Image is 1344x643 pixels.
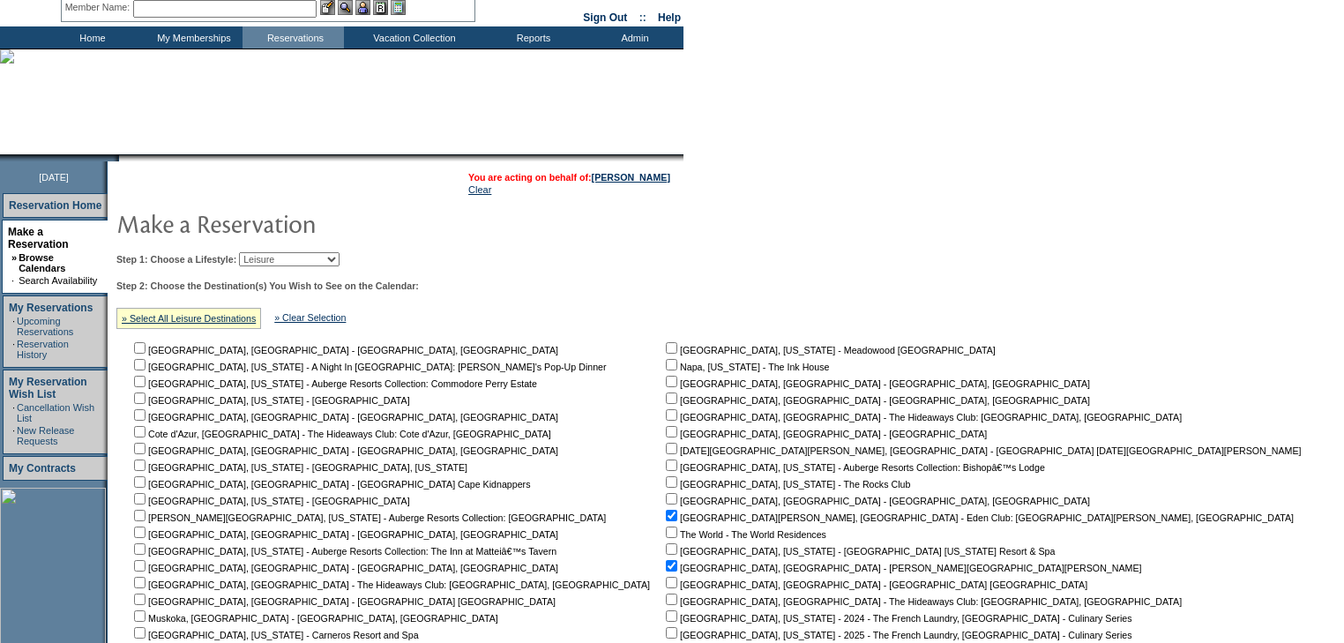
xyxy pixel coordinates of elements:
nobr: [GEOGRAPHIC_DATA], [GEOGRAPHIC_DATA] - [GEOGRAPHIC_DATA], [GEOGRAPHIC_DATA] [662,496,1090,506]
td: · [12,316,15,337]
a: Upcoming Reservations [17,316,73,337]
a: Sign Out [583,11,627,24]
nobr: [GEOGRAPHIC_DATA], [GEOGRAPHIC_DATA] - [PERSON_NAME][GEOGRAPHIC_DATA][PERSON_NAME] [662,563,1141,573]
nobr: [GEOGRAPHIC_DATA], [US_STATE] - Auberge Resorts Collection: Bishopâ€™s Lodge [662,462,1045,473]
nobr: [GEOGRAPHIC_DATA], [US_STATE] - [GEOGRAPHIC_DATA] [131,395,410,406]
img: promoShadowLeftCorner.gif [113,154,119,161]
span: :: [639,11,646,24]
nobr: [GEOGRAPHIC_DATA], [GEOGRAPHIC_DATA] - [GEOGRAPHIC_DATA] Cape Kidnappers [131,479,530,490]
a: Help [658,11,681,24]
nobr: [GEOGRAPHIC_DATA], [GEOGRAPHIC_DATA] - [GEOGRAPHIC_DATA], [GEOGRAPHIC_DATA] [131,345,558,355]
nobr: Cote d'Azur, [GEOGRAPHIC_DATA] - The Hideaways Club: Cote d'Azur, [GEOGRAPHIC_DATA] [131,429,551,439]
nobr: [GEOGRAPHIC_DATA], [GEOGRAPHIC_DATA] - [GEOGRAPHIC_DATA], [GEOGRAPHIC_DATA] [662,395,1090,406]
nobr: [GEOGRAPHIC_DATA], [GEOGRAPHIC_DATA] - [GEOGRAPHIC_DATA], [GEOGRAPHIC_DATA] [131,445,558,456]
nobr: [GEOGRAPHIC_DATA], [US_STATE] - Carneros Resort and Spa [131,630,419,640]
a: Reservation History [17,339,69,360]
td: · [12,402,15,423]
img: pgTtlMakeReservation.gif [116,206,469,241]
nobr: [GEOGRAPHIC_DATA], [US_STATE] - Auberge Resorts Collection: The Inn at Matteiâ€™s Tavern [131,546,556,557]
a: Reservation Home [9,199,101,212]
nobr: The World - The World Residences [662,529,826,540]
td: My Memberships [141,26,243,49]
img: blank.gif [119,154,121,161]
b: Step 1: Choose a Lifestyle: [116,254,236,265]
nobr: [GEOGRAPHIC_DATA], [US_STATE] - [GEOGRAPHIC_DATA], [US_STATE] [131,462,467,473]
nobr: [GEOGRAPHIC_DATA], [US_STATE] - Meadowood [GEOGRAPHIC_DATA] [662,345,996,355]
a: Search Availability [19,275,97,286]
td: · [12,425,15,446]
nobr: [GEOGRAPHIC_DATA], [GEOGRAPHIC_DATA] - The Hideaways Club: [GEOGRAPHIC_DATA], [GEOGRAPHIC_DATA] [662,412,1182,422]
nobr: [GEOGRAPHIC_DATA], [GEOGRAPHIC_DATA] - [GEOGRAPHIC_DATA] [GEOGRAPHIC_DATA] [662,579,1087,590]
nobr: [GEOGRAPHIC_DATA], [GEOGRAPHIC_DATA] - [GEOGRAPHIC_DATA], [GEOGRAPHIC_DATA] [662,378,1090,389]
nobr: [GEOGRAPHIC_DATA], [GEOGRAPHIC_DATA] - [GEOGRAPHIC_DATA], [GEOGRAPHIC_DATA] [131,412,558,422]
td: · [11,275,17,286]
nobr: [GEOGRAPHIC_DATA], [GEOGRAPHIC_DATA] - [GEOGRAPHIC_DATA], [GEOGRAPHIC_DATA] [131,529,558,540]
b: » [11,252,17,263]
td: Reports [481,26,582,49]
b: Step 2: Choose the Destination(s) You Wish to See on the Calendar: [116,280,419,291]
nobr: [GEOGRAPHIC_DATA], [US_STATE] - 2024 - The French Laundry, [GEOGRAPHIC_DATA] - Culinary Series [662,613,1131,624]
nobr: [GEOGRAPHIC_DATA], [US_STATE] - The Rocks Club [662,479,910,490]
nobr: Napa, [US_STATE] - The Ink House [662,362,829,372]
nobr: [PERSON_NAME][GEOGRAPHIC_DATA], [US_STATE] - Auberge Resorts Collection: [GEOGRAPHIC_DATA] [131,512,606,523]
nobr: [GEOGRAPHIC_DATA], [GEOGRAPHIC_DATA] - [GEOGRAPHIC_DATA] [662,429,987,439]
a: Make a Reservation [8,226,69,250]
nobr: [GEOGRAPHIC_DATA], [US_STATE] - [GEOGRAPHIC_DATA] [131,496,410,506]
a: My Reservations [9,302,93,314]
td: Admin [582,26,683,49]
nobr: [GEOGRAPHIC_DATA], [US_STATE] - 2025 - The French Laundry, [GEOGRAPHIC_DATA] - Culinary Series [662,630,1131,640]
nobr: [GEOGRAPHIC_DATA], [US_STATE] - [GEOGRAPHIC_DATA] [US_STATE] Resort & Spa [662,546,1055,557]
nobr: [GEOGRAPHIC_DATA], [US_STATE] - Auberge Resorts Collection: Commodore Perry Estate [131,378,537,389]
td: Reservations [243,26,344,49]
nobr: [GEOGRAPHIC_DATA], [US_STATE] - A Night In [GEOGRAPHIC_DATA]: [PERSON_NAME]'s Pop-Up Dinner [131,362,607,372]
span: You are acting on behalf of: [468,172,670,183]
td: Home [40,26,141,49]
a: My Reservation Wish List [9,376,87,400]
a: Browse Calendars [19,252,65,273]
a: [PERSON_NAME] [592,172,670,183]
nobr: [GEOGRAPHIC_DATA], [GEOGRAPHIC_DATA] - The Hideaways Club: [GEOGRAPHIC_DATA], [GEOGRAPHIC_DATA] [131,579,650,590]
a: » Clear Selection [274,312,346,323]
a: Cancellation Wish List [17,402,94,423]
nobr: [GEOGRAPHIC_DATA], [GEOGRAPHIC_DATA] - The Hideaways Club: [GEOGRAPHIC_DATA], [GEOGRAPHIC_DATA] [662,596,1182,607]
a: » Select All Leisure Destinations [122,313,256,324]
a: My Contracts [9,462,76,475]
nobr: [DATE][GEOGRAPHIC_DATA][PERSON_NAME], [GEOGRAPHIC_DATA] - [GEOGRAPHIC_DATA] [DATE][GEOGRAPHIC_DAT... [662,445,1301,456]
td: · [12,339,15,360]
nobr: [GEOGRAPHIC_DATA], [GEOGRAPHIC_DATA] - [GEOGRAPHIC_DATA] [GEOGRAPHIC_DATA] [131,596,556,607]
a: Clear [468,184,491,195]
a: New Release Requests [17,425,74,446]
td: Vacation Collection [344,26,481,49]
nobr: [GEOGRAPHIC_DATA], [GEOGRAPHIC_DATA] - [GEOGRAPHIC_DATA], [GEOGRAPHIC_DATA] [131,563,558,573]
nobr: Muskoka, [GEOGRAPHIC_DATA] - [GEOGRAPHIC_DATA], [GEOGRAPHIC_DATA] [131,613,498,624]
span: [DATE] [39,172,69,183]
nobr: [GEOGRAPHIC_DATA][PERSON_NAME], [GEOGRAPHIC_DATA] - Eden Club: [GEOGRAPHIC_DATA][PERSON_NAME], [G... [662,512,1294,523]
